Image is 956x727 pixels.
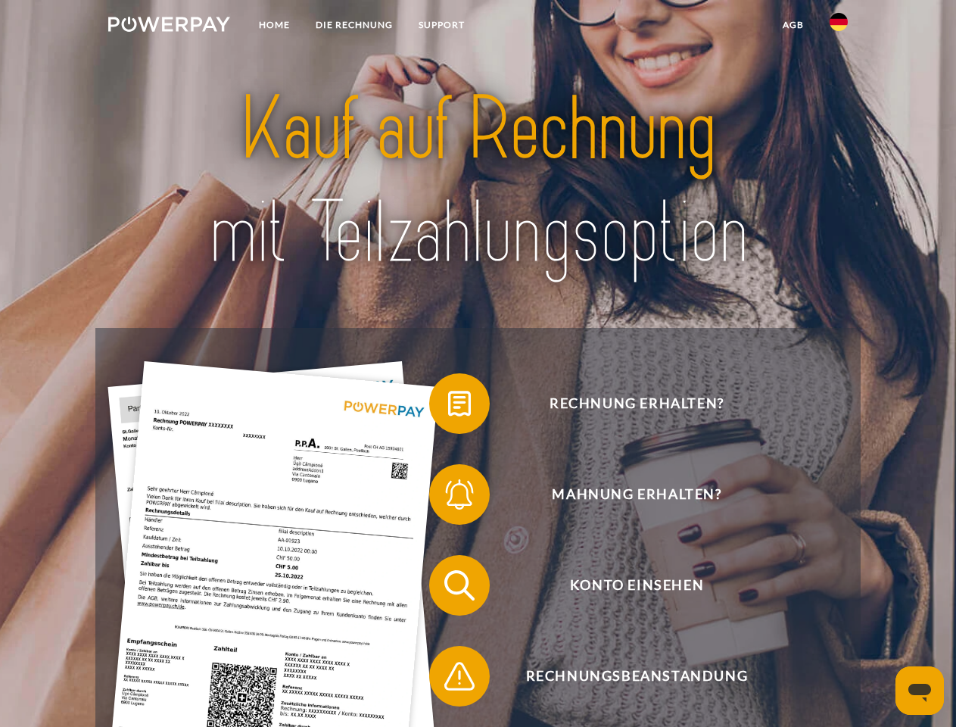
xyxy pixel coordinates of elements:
button: Konto einsehen [429,555,823,616]
span: Mahnung erhalten? [451,464,822,525]
a: agb [770,11,817,39]
span: Rechnung erhalten? [451,373,822,434]
a: Home [246,11,303,39]
img: qb_warning.svg [441,657,478,695]
a: SUPPORT [406,11,478,39]
img: qb_bell.svg [441,476,478,513]
span: Konto einsehen [451,555,822,616]
img: qb_search.svg [441,566,478,604]
iframe: Schaltfläche zum Öffnen des Messaging-Fensters [895,666,944,715]
button: Rechnung erhalten? [429,373,823,434]
button: Mahnung erhalten? [429,464,823,525]
button: Rechnungsbeanstandung [429,646,823,707]
img: qb_bill.svg [441,385,478,423]
img: logo-powerpay-white.svg [108,17,230,32]
span: Rechnungsbeanstandung [451,646,822,707]
img: de [830,13,848,31]
a: DIE RECHNUNG [303,11,406,39]
img: title-powerpay_de.svg [145,73,811,290]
